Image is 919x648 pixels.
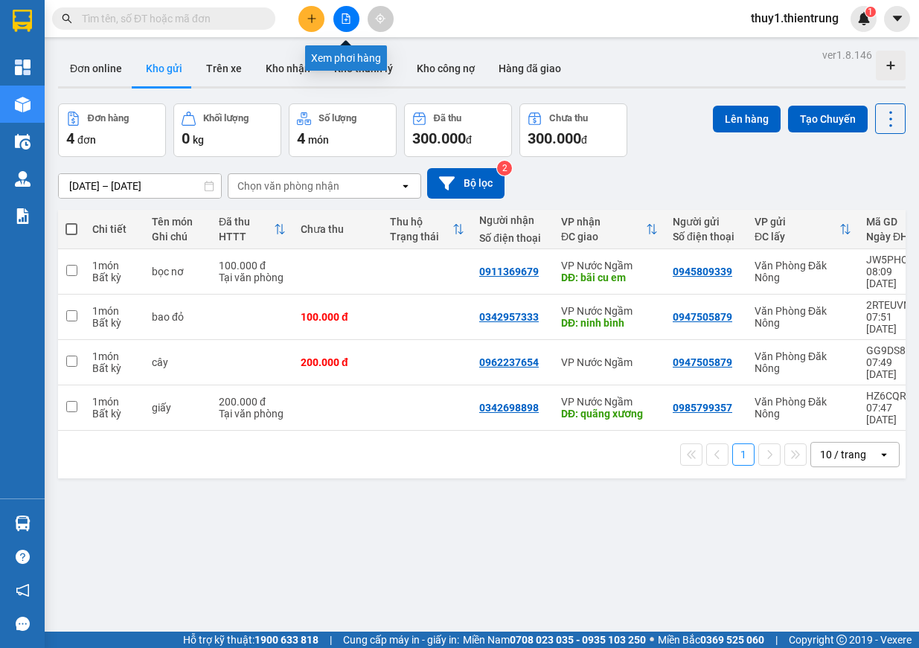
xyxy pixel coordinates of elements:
[15,171,31,187] img: warehouse-icon
[301,356,375,368] div: 200.000 đ
[510,634,646,646] strong: 0708 023 035 - 0935 103 250
[183,632,318,648] span: Hỗ trợ kỹ thuật:
[152,216,204,228] div: Tên món
[59,174,221,198] input: Select a date range.
[739,9,851,28] span: thuy1.thientrung
[13,10,32,32] img: logo-vxr
[479,266,539,278] div: 0911369679
[82,10,257,27] input: Tìm tên, số ĐT hoặc mã đơn
[307,13,317,24] span: plus
[341,13,351,24] span: file-add
[219,408,286,420] div: Tại văn phòng
[368,6,394,32] button: aim
[16,583,30,597] span: notification
[581,134,587,146] span: đ
[479,311,539,323] div: 0342957333
[375,13,385,24] span: aim
[197,12,359,36] b: [DOMAIN_NAME]
[58,103,166,157] button: Đơn hàng4đơn
[15,208,31,224] img: solution-icon
[658,632,764,648] span: Miền Bắc
[382,210,472,249] th: Toggle SortBy
[182,129,190,147] span: 0
[836,635,847,645] span: copyright
[554,210,665,249] th: Toggle SortBy
[390,231,452,243] div: Trạng thái
[479,232,546,244] div: Số điện thoại
[561,356,658,368] div: VP Nước Ngầm
[884,6,910,32] button: caret-down
[203,113,249,123] div: Khối lượng
[298,6,324,32] button: plus
[330,632,332,648] span: |
[405,51,487,86] button: Kho công nợ
[16,550,30,564] span: question-circle
[479,356,539,368] div: 0962237654
[92,260,137,272] div: 1 món
[308,134,329,146] span: món
[92,396,137,408] div: 1 món
[152,402,204,414] div: giấy
[561,305,658,317] div: VP Nước Ngầm
[343,632,459,648] span: Cung cấp máy in - giấy in:
[876,51,906,80] div: Tạo kho hàng mới
[479,402,539,414] div: 0342698898
[219,231,274,243] div: HTTT
[673,231,740,243] div: Số điện thoại
[78,106,275,209] h1: Giao dọc đường
[775,632,778,648] span: |
[404,103,512,157] button: Đã thu300.000đ
[427,168,505,199] button: Bộ lọc
[673,311,732,323] div: 0947505879
[390,216,452,228] div: Thu hộ
[92,305,137,317] div: 1 món
[92,317,137,329] div: Bất kỳ
[820,447,866,462] div: 10 / trang
[549,113,588,123] div: Chưa thu
[333,6,359,32] button: file-add
[747,210,859,249] th: Toggle SortBy
[673,266,732,278] div: 0945809339
[58,51,134,86] button: Đơn online
[466,134,472,146] span: đ
[318,113,356,123] div: Số lượng
[673,216,740,228] div: Người gửi
[297,129,305,147] span: 4
[878,449,890,461] svg: open
[732,443,755,466] button: 1
[866,216,909,228] div: Mã GD
[487,51,573,86] button: Hàng đã giao
[301,223,375,235] div: Chưa thu
[479,214,546,226] div: Người nhận
[92,350,137,362] div: 1 món
[322,51,405,86] button: Kho thanh lý
[561,260,658,272] div: VP Nước Ngầm
[700,634,764,646] strong: 0369 525 060
[211,210,293,249] th: Toggle SortBy
[92,223,137,235] div: Chi tiết
[77,134,96,146] span: đơn
[219,260,286,272] div: 100.000 đ
[673,356,732,368] div: 0947505879
[15,60,31,75] img: dashboard-icon
[219,272,286,283] div: Tại văn phòng
[301,311,375,323] div: 100.000 đ
[15,97,31,112] img: warehouse-icon
[254,634,318,646] strong: 1900 633 818
[152,356,204,368] div: cây
[254,51,322,86] button: Kho nhận
[62,13,72,24] span: search
[650,637,654,643] span: ⚪️
[673,402,732,414] div: 0985799357
[237,179,339,193] div: Chọn văn phòng nhận
[561,396,658,408] div: VP Nước Ngầm
[713,106,781,132] button: Lên hàng
[16,617,30,631] span: message
[561,231,646,243] div: ĐC giao
[561,272,658,283] div: DĐ: bãi cu em
[434,113,461,123] div: Đã thu
[219,396,286,408] div: 200.000 đ
[755,216,839,228] div: VP gửi
[755,396,851,420] div: Văn Phòng Đăk Nông
[194,51,254,86] button: Trên xe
